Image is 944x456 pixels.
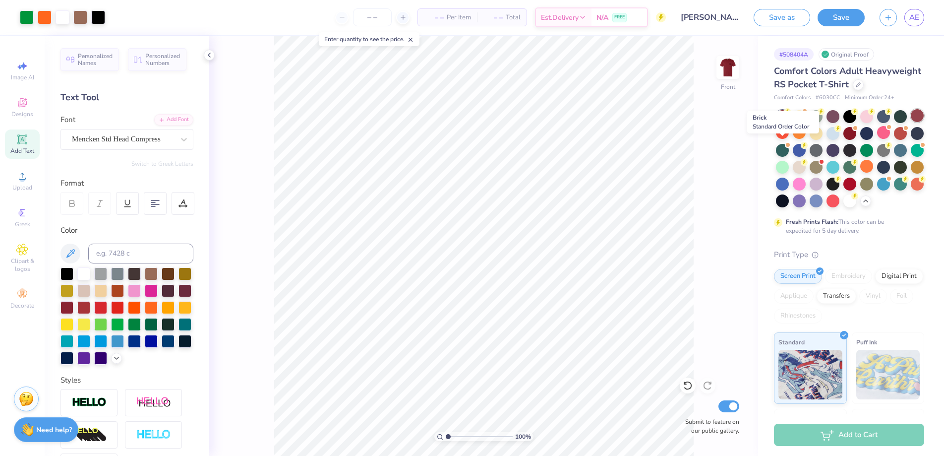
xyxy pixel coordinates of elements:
img: Standard [778,350,842,399]
div: Enter quantity to see the price. [319,32,419,46]
div: Brick [747,111,819,133]
div: Foil [890,289,913,304]
span: Clipart & logos [5,257,40,273]
input: e.g. 7428 c [88,244,193,263]
div: Screen Print [774,269,822,284]
input: Untitled Design [673,7,746,27]
img: Negative Space [136,429,171,441]
span: – – [424,12,444,23]
span: Decorate [10,302,34,310]
span: Add Text [10,147,34,155]
div: Format [60,178,194,189]
span: Designs [11,110,33,118]
span: Upload [12,184,32,192]
img: Stroke [72,397,107,408]
label: Font [60,114,75,126]
div: This color can be expedited for 5 day delivery. [786,217,908,235]
div: Text Tool [60,91,193,104]
div: Color [60,225,193,236]
strong: Fresh Prints Flash: [786,218,838,226]
span: FREE [614,14,625,21]
div: Digital Print [875,269,923,284]
strong: Need help? [36,425,72,435]
div: Original Proof [819,48,874,61]
span: Est. Delivery [541,12,579,23]
div: Print Type [774,249,924,261]
span: Comfort Colors [774,94,811,102]
div: Transfers [817,289,856,304]
input: – – [353,8,392,26]
div: Front [721,82,735,91]
span: Personalized Names [78,53,113,66]
div: Embroidery [825,269,872,284]
span: AE [909,12,919,23]
img: Shadow [136,396,171,409]
button: Save as [754,9,810,26]
button: Save [818,9,865,26]
button: Switch to Greek Letters [131,160,193,168]
span: – – [483,12,503,23]
span: Neon Ink [778,413,803,424]
div: Styles [60,375,193,386]
img: Front [718,58,738,77]
span: Puff Ink [856,337,877,347]
span: Comfort Colors Adult Heavyweight RS Pocket T-Shirt [774,65,921,90]
span: Total [506,12,521,23]
span: Metallic & Glitter Ink [856,413,915,424]
label: Submit to feature on our public gallery. [680,417,739,435]
span: Per Item [447,12,471,23]
span: Standard [778,337,805,347]
span: Greek [15,220,30,228]
span: Personalized Numbers [145,53,180,66]
a: AE [904,9,924,26]
span: Image AI [11,73,34,81]
span: N/A [596,12,608,23]
div: Applique [774,289,814,304]
span: 100 % [515,432,531,441]
span: Standard Order Color [753,123,809,130]
span: # 6030CC [816,94,840,102]
div: Vinyl [859,289,887,304]
img: Puff Ink [856,350,920,399]
div: Add Font [154,114,193,126]
div: # 508404A [774,48,814,61]
img: 3d Illusion [72,427,107,443]
div: Rhinestones [774,309,822,324]
span: Minimum Order: 24 + [845,94,894,102]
